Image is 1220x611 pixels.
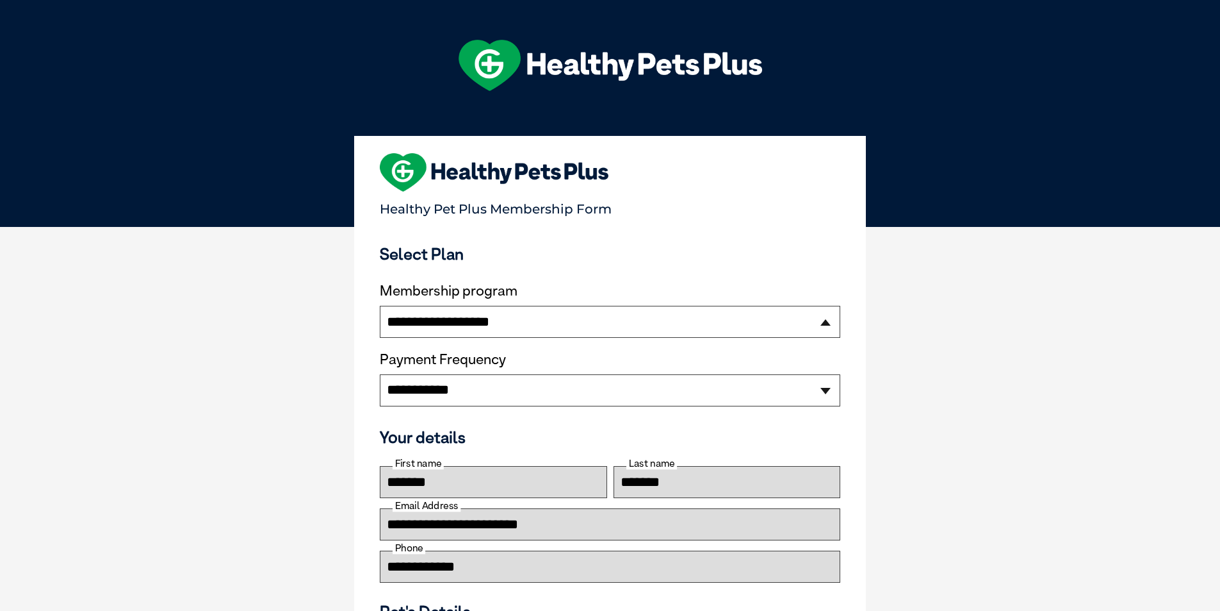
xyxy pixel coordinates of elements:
label: Email Address [393,500,460,512]
label: Payment Frequency [380,351,506,368]
label: Last name [626,458,677,469]
h3: Select Plan [380,244,840,264]
img: hpp-logo-landscape-green-white.png [459,40,762,91]
label: First name [393,458,444,469]
p: Healthy Pet Plus Membership Form [380,196,840,217]
h3: Your details [380,428,840,447]
label: Phone [393,542,425,554]
img: heart-shape-hpp-logo-large.png [380,153,608,192]
label: Membership program [380,283,840,299]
